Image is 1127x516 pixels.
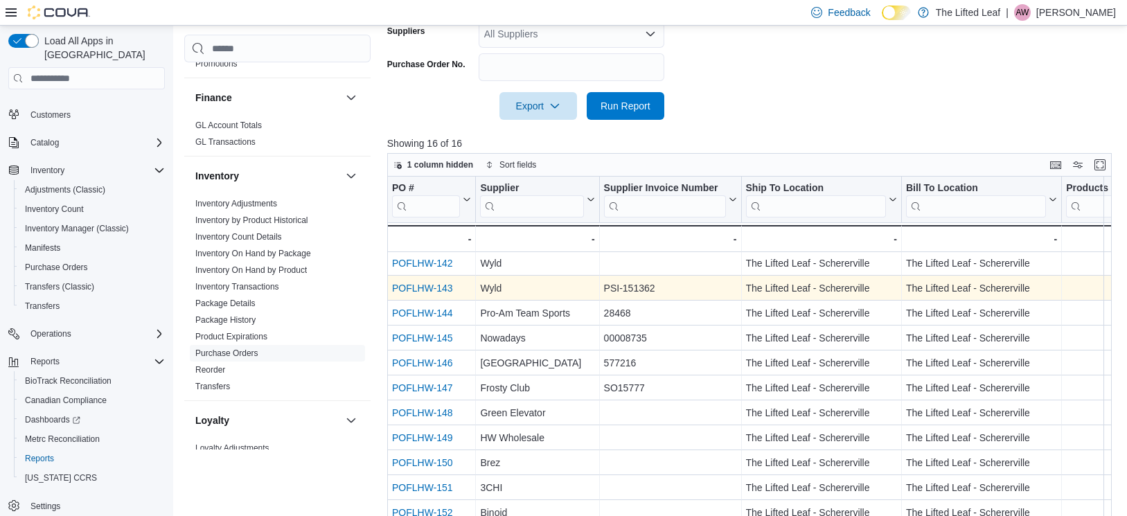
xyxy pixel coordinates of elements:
[828,6,870,19] span: Feedback
[184,440,371,479] div: Loyalty
[906,404,1057,421] div: The Lifted Leaf - Schererville
[745,182,885,195] div: Ship To Location
[387,136,1119,150] p: Showing 16 of 16
[195,314,256,326] span: Package History
[14,410,170,429] a: Dashboards
[19,450,165,467] span: Reports
[195,199,277,208] a: Inventory Adjustments
[195,120,262,131] span: GL Account Totals
[14,258,170,277] button: Purchase Orders
[195,136,256,148] span: GL Transactions
[14,391,170,410] button: Canadian Compliance
[745,255,896,272] div: The Lifted Leaf - Schererville
[480,231,594,247] div: -
[25,134,64,151] button: Catalog
[745,404,896,421] div: The Lifted Leaf - Schererville
[499,159,536,170] span: Sort fields
[195,121,262,130] a: GL Account Totals
[39,34,165,62] span: Load All Apps in [GEOGRAPHIC_DATA]
[195,91,232,105] h3: Finance
[30,165,64,176] span: Inventory
[745,182,885,217] div: Ship To Location
[19,373,117,389] a: BioTrack Reconciliation
[480,182,594,217] button: Supplier
[906,380,1057,396] div: The Lifted Leaf - Schererville
[19,298,65,314] a: Transfers
[25,434,100,445] span: Metrc Reconciliation
[195,299,256,308] a: Package Details
[480,330,594,346] div: Nowadays
[3,324,170,344] button: Operations
[25,262,88,273] span: Purchase Orders
[195,348,258,359] span: Purchase Orders
[25,204,84,215] span: Inventory Count
[14,238,170,258] button: Manifests
[25,242,60,253] span: Manifests
[19,470,103,486] a: [US_STATE] CCRS
[195,348,258,358] a: Purchase Orders
[30,137,59,148] span: Catalog
[3,496,170,516] button: Settings
[184,195,371,400] div: Inventory
[195,59,238,69] a: Promotions
[392,407,453,418] a: POFLHW-148
[601,99,650,113] span: Run Report
[882,6,911,20] input: Dark Mode
[184,117,371,156] div: Finance
[19,392,165,409] span: Canadian Compliance
[391,231,471,247] div: -
[195,364,225,375] span: Reorder
[906,182,1046,217] div: Bill To Location
[19,181,165,198] span: Adjustments (Classic)
[19,450,60,467] a: Reports
[195,249,311,258] a: Inventory On Hand by Package
[19,240,165,256] span: Manifests
[3,105,170,125] button: Customers
[195,198,277,209] span: Inventory Adjustments
[19,470,165,486] span: Washington CCRS
[1092,157,1108,173] button: Enter fullscreen
[195,231,282,242] span: Inventory Count Details
[14,296,170,316] button: Transfers
[19,220,134,237] a: Inventory Manager (Classic)
[745,479,896,496] div: The Lifted Leaf - Schererville
[745,305,896,321] div: The Lifted Leaf - Schererville
[745,380,896,396] div: The Lifted Leaf - Schererville
[343,412,360,429] button: Loyalty
[14,219,170,238] button: Inventory Manager (Classic)
[25,162,165,179] span: Inventory
[14,199,170,219] button: Inventory Count
[30,356,60,367] span: Reports
[480,355,594,371] div: [GEOGRAPHIC_DATA]
[14,468,170,488] button: [US_STATE] CCRS
[745,330,896,346] div: The Lifted Leaf - Schererville
[19,278,100,295] a: Transfers (Classic)
[30,328,71,339] span: Operations
[1006,4,1009,21] p: |
[906,255,1057,272] div: The Lifted Leaf - Schererville
[906,182,1057,217] button: Bill To Location
[392,182,460,195] div: PO #
[645,28,656,39] button: Open list of options
[1036,4,1116,21] p: [PERSON_NAME]
[195,282,279,292] a: Inventory Transactions
[480,182,583,217] div: Supplier
[25,375,112,386] span: BioTrack Reconciliation
[25,497,165,515] span: Settings
[14,449,170,468] button: Reports
[195,298,256,309] span: Package Details
[480,454,594,471] div: Brez
[480,429,594,446] div: HW Wholesale
[195,413,229,427] h3: Loyalty
[480,182,583,195] div: Supplier
[25,472,97,483] span: [US_STATE] CCRS
[195,248,311,259] span: Inventory On Hand by Package
[25,498,66,515] a: Settings
[343,168,360,184] button: Inventory
[19,259,94,276] a: Purchase Orders
[587,92,664,120] button: Run Report
[480,255,594,272] div: Wyld
[1070,157,1086,173] button: Display options
[392,457,453,468] a: POFLHW-150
